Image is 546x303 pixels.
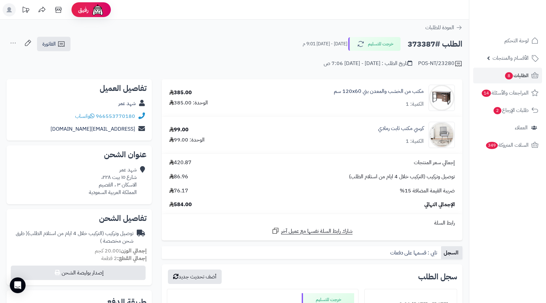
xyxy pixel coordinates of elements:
span: الأقسام والمنتجات [493,54,529,63]
img: logo-2.png [501,18,540,32]
a: 966553770180 [96,112,135,120]
span: الفاتورة [42,40,56,48]
div: توصيل وتركيب (التركيب خلال 4 ايام من استلام الطلب) [12,230,133,245]
a: العودة للطلبات [425,24,462,32]
span: 420.87 [169,159,192,166]
h2: عنوان الشحن [12,151,147,159]
div: شهد عمر شارع ١٥ بيت ٢٢٨، الاسكان ٣ ، القصيم المملكة العربية السعودية [89,166,137,196]
span: 14 [482,90,491,97]
span: ( طرق شحن مخصصة ) [16,229,133,245]
button: إصدار بوليصة الشحن [11,266,146,280]
span: المراجعات والأسئلة [481,88,529,97]
span: السلات المتروكة [485,141,529,150]
a: السجل [441,246,462,259]
small: 20.00 كجم [95,247,147,255]
a: العملاء [473,120,542,136]
a: واتساب [75,112,94,120]
button: خرجت للتسليم [348,37,401,51]
div: تاريخ الطلب : [DATE] - [DATE] 7:06 ص [324,60,412,67]
a: لوحة التحكم [473,33,542,49]
div: الوحدة: 99.00 [169,136,205,144]
div: 99.00 [169,126,189,134]
small: 2 قطعة [101,254,147,262]
span: الطلبات [504,71,529,80]
a: شارك رابط السلة نفسها مع عميل آخر [272,227,353,235]
div: POS-NT/23280 [418,60,462,68]
a: الفاتورة [37,37,71,51]
span: إجمالي سعر المنتجات [414,159,455,166]
a: السلات المتروكة349 [473,137,542,153]
div: Open Intercom Messenger [10,277,26,293]
div: الكمية: 1 [406,138,424,145]
a: شهد عمر [118,99,136,107]
span: 86.96 [169,173,188,181]
div: الكمية: 1 [406,100,424,108]
strong: إجمالي الوزن: [119,247,147,255]
h2: تفاصيل الشحن [12,214,147,222]
img: 1716215394-110111010095-90x90.jpg [429,85,455,111]
span: طلبات الإرجاع [493,106,529,115]
small: [DATE] - [DATE] 9:01 م [303,41,347,47]
span: رفيق [78,6,89,14]
a: المراجعات والأسئلة14 [473,85,542,101]
span: 349 [486,142,498,149]
strong: إجمالي القطع: [117,254,147,262]
a: الطلبات8 [473,68,542,83]
span: 2 [494,107,501,114]
img: ai-face.png [91,3,104,16]
h2: الطلب #373387 [408,37,462,51]
span: شارك رابط السلة نفسها مع عميل آخر [281,227,353,235]
span: توصيل وتركيب (التركيب خلال 4 ايام من استلام الطلب) [349,173,455,181]
button: أضف تحديث جديد [168,270,222,284]
span: العودة للطلبات [425,24,454,32]
span: 584.00 [169,201,192,208]
span: العملاء [515,123,528,132]
div: 385.00 [169,89,192,97]
span: ضريبة القيمة المضافة 15% [400,187,455,195]
a: مكتب من الخشب والمعدن بني 120x60 سم [334,88,424,95]
a: تحديثات المنصة [17,3,34,18]
h2: تفاصيل العميل [12,84,147,92]
span: لوحة التحكم [504,36,529,45]
span: الإجمالي النهائي [424,201,455,208]
span: 8 [505,72,513,79]
a: تابي : قسمها على دفعات [388,246,441,259]
span: 76.17 [169,187,188,195]
a: [EMAIL_ADDRESS][DOMAIN_NAME] [51,125,135,133]
a: كرسي مكتب ثابت رمادي [378,125,424,132]
img: 1750581797-1-90x90.jpg [429,122,455,148]
h3: سجل الطلب [418,273,457,281]
div: الوحدة: 385.00 [169,99,208,107]
a: طلبات الإرجاع2 [473,102,542,118]
div: رابط السلة [164,219,460,227]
